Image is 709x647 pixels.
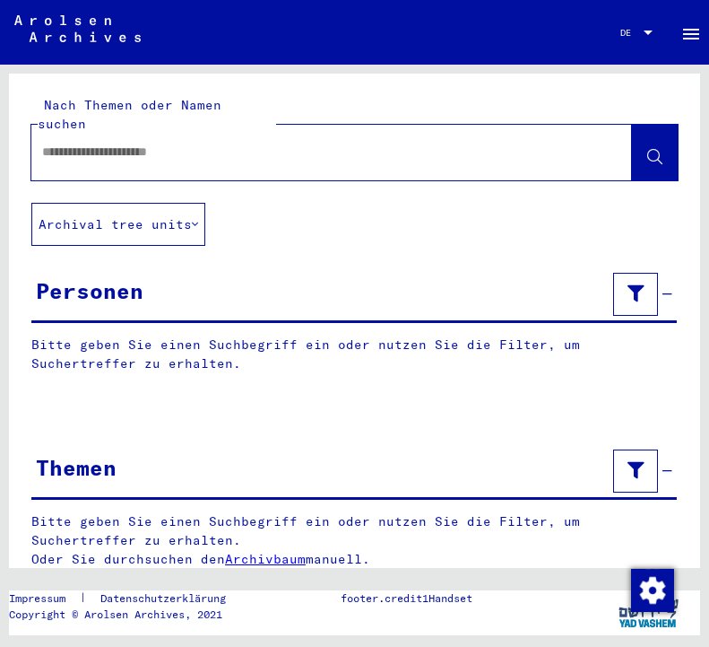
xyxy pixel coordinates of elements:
[615,590,682,635] img: yv_logo.png
[31,512,678,569] p: Bitte geben Sie einen Suchbegriff ein oder nutzen Sie die Filter, um Suchertreffer zu erhalten. O...
[631,569,674,612] img: Zustimmung ändern
[38,97,221,132] mat-label: Nach Themen oder Namen suchen
[225,551,306,567] a: Archivbaum
[620,28,640,38] span: DE
[9,590,80,607] a: Impressum
[680,23,702,45] mat-icon: Side nav toggle icon
[14,15,141,42] img: Arolsen_neg.svg
[9,590,247,607] div: |
[36,451,117,484] div: Themen
[36,275,143,307] div: Personen
[630,568,673,611] div: Zustimmung ändern
[9,607,247,623] p: Copyright © Arolsen Archives, 2021
[86,590,247,607] a: Datenschutzerklärung
[31,336,677,373] p: Bitte geben Sie einen Suchbegriff ein oder nutzen Sie die Filter, um Suchertreffer zu erhalten.
[673,14,709,50] button: Toggle sidenav
[341,590,472,607] p: footer.credit1Handset
[31,203,205,246] button: Archival tree units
